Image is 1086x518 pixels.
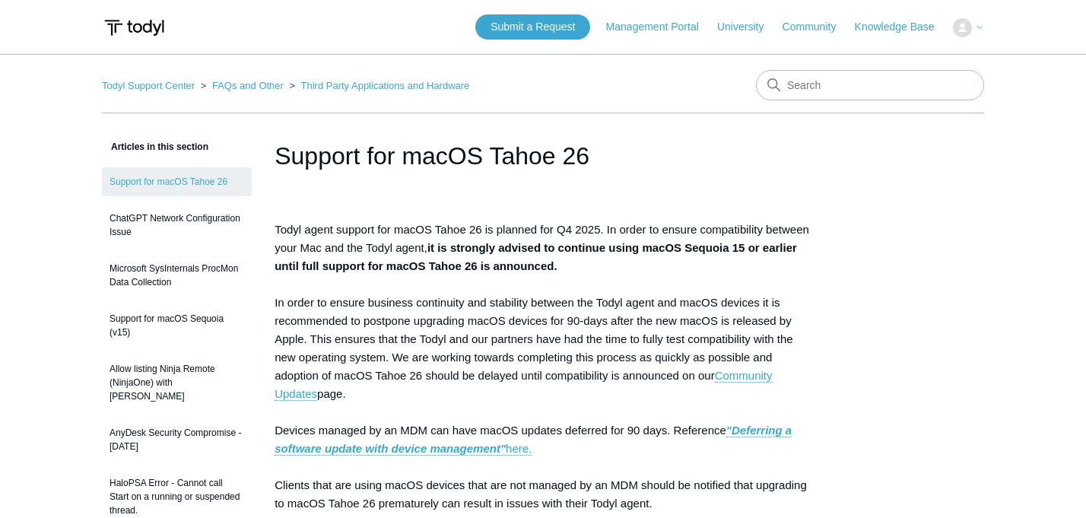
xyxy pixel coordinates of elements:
li: Todyl Support Center [102,80,198,91]
a: Support for macOS Sequoia (v15) [102,304,252,347]
a: Support for macOS Tahoe 26 [102,167,252,196]
a: Management Portal [606,19,714,35]
a: Allow listing Ninja Remote (NinjaOne) with [PERSON_NAME] [102,354,252,411]
a: Community [783,19,852,35]
img: Todyl Support Center Help Center home page [102,14,167,42]
strong: it is strongly advised to continue using macOS Sequoia 15 or earlier until full support for macOS... [275,241,797,272]
a: FAQs and Other [212,80,284,91]
h1: Support for macOS Tahoe 26 [275,138,811,174]
a: Community Updates [275,369,772,401]
span: Articles in this section [102,141,208,152]
a: ChatGPT Network Configuration Issue [102,204,252,246]
a: AnyDesk Security Compromise - [DATE] [102,418,252,461]
li: Third Party Applications and Hardware [287,80,470,91]
a: Submit a Request [475,14,590,40]
li: FAQs and Other [198,80,287,91]
a: Third Party Applications and Hardware [301,80,470,91]
a: Knowledge Base [855,19,950,35]
a: University [717,19,779,35]
a: Microsoft SysInternals ProcMon Data Collection [102,254,252,297]
a: Todyl Support Center [102,80,195,91]
input: Search [756,70,984,100]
